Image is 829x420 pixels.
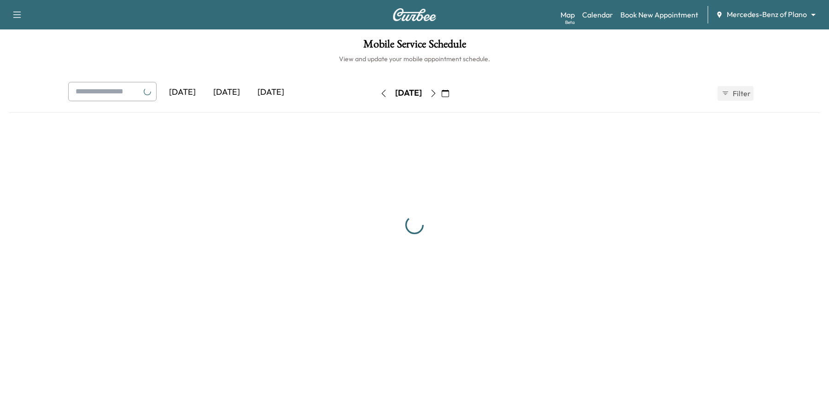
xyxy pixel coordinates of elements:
[204,82,249,103] div: [DATE]
[9,39,820,54] h1: Mobile Service Schedule
[249,82,293,103] div: [DATE]
[727,9,807,20] span: Mercedes-Benz of Plano
[160,82,204,103] div: [DATE]
[9,54,820,63] h6: View and update your mobile appointment schedule.
[395,87,422,99] div: [DATE]
[565,19,575,26] div: Beta
[718,86,753,101] button: Filter
[560,9,575,20] a: MapBeta
[620,9,698,20] a: Book New Appointment
[582,9,613,20] a: Calendar
[733,88,749,99] span: Filter
[392,8,437,21] img: Curbee Logo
